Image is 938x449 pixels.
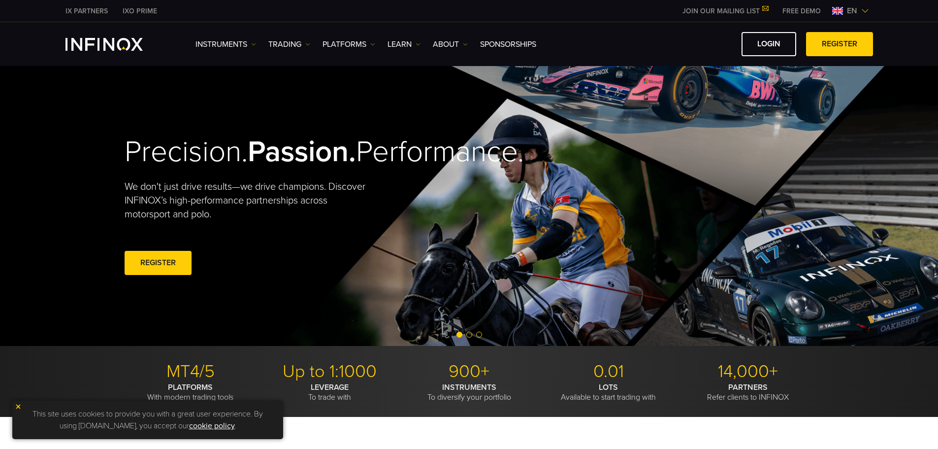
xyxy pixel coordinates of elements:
[675,7,775,15] a: JOIN OUR MAILING LIST
[125,251,192,275] a: REGISTER
[115,6,164,16] a: INFINOX
[168,382,213,392] strong: PLATFORMS
[65,38,166,51] a: INFINOX Logo
[189,421,235,431] a: cookie policy
[476,332,482,338] span: Go to slide 3
[466,332,472,338] span: Go to slide 2
[264,382,396,402] p: To trade with
[248,134,356,170] strong: Passion.
[543,361,675,382] p: 0.01
[682,382,814,402] p: Refer clients to INFINOX
[125,134,435,170] h2: Precision. Performance.
[843,5,861,17] span: en
[403,382,535,402] p: To diversify your portfolio
[728,382,768,392] strong: PARTNERS
[268,38,310,50] a: TRADING
[125,361,257,382] p: MT4/5
[480,38,536,50] a: SPONSORSHIPS
[388,38,420,50] a: Learn
[264,361,396,382] p: Up to 1:1000
[125,180,373,221] p: We don't just drive results—we drive champions. Discover INFINOX’s high-performance partnerships ...
[403,361,535,382] p: 900+
[456,332,462,338] span: Go to slide 1
[195,38,256,50] a: Instruments
[58,6,115,16] a: INFINOX
[17,406,278,434] p: This site uses cookies to provide you with a great user experience. By using [DOMAIN_NAME], you a...
[742,32,796,56] a: LOGIN
[323,38,375,50] a: PLATFORMS
[15,403,22,410] img: yellow close icon
[125,382,257,402] p: With modern trading tools
[311,382,349,392] strong: LEVERAGE
[442,382,496,392] strong: INSTRUMENTS
[599,382,618,392] strong: LOTS
[433,38,468,50] a: ABOUT
[682,361,814,382] p: 14,000+
[543,382,675,402] p: Available to start trading with
[806,32,873,56] a: REGISTER
[775,6,828,16] a: INFINOX MENU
